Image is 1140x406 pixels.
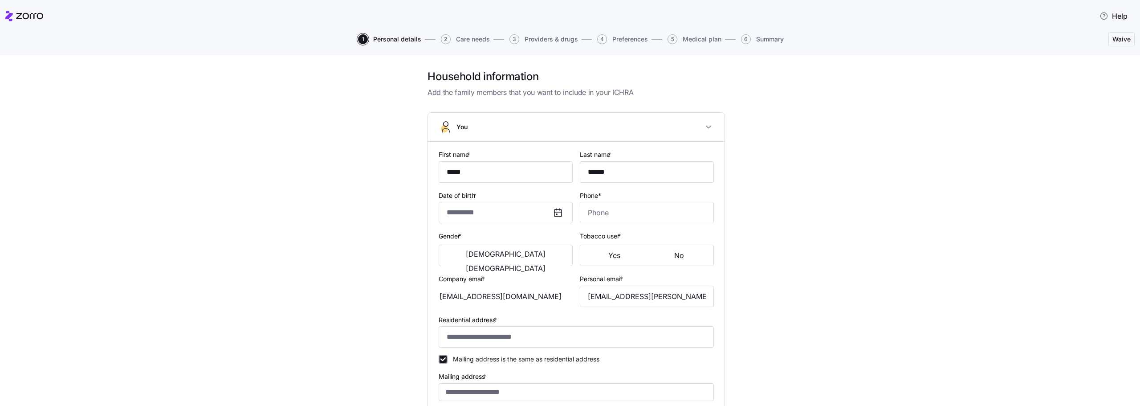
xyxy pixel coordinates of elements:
[580,191,601,201] label: Phone*
[358,34,421,44] button: 1Personal details
[580,286,714,307] input: Email
[439,372,488,381] label: Mailing address
[580,274,625,284] label: Personal email
[683,36,721,42] span: Medical plan
[1112,35,1131,44] span: Waive
[358,34,368,44] span: 1
[668,34,721,44] button: 5Medical plan
[741,34,784,44] button: 6Summary
[580,202,714,223] input: Phone
[441,34,451,44] span: 2
[428,113,725,142] button: You
[509,34,578,44] button: 3Providers & drugs
[456,36,490,42] span: Care needs
[466,250,546,258] span: [DEMOGRAPHIC_DATA]
[509,34,519,44] span: 3
[580,231,623,241] label: Tobacco user
[439,191,478,201] label: Date of birth
[439,150,472,160] label: First name
[741,34,751,44] span: 6
[1092,7,1135,25] button: Help
[448,355,599,364] label: Mailing address is the same as residential address
[668,34,677,44] span: 5
[597,34,607,44] span: 4
[674,252,684,259] span: No
[439,231,463,241] label: Gender
[466,265,546,272] span: [DEMOGRAPHIC_DATA]
[756,36,784,42] span: Summary
[525,36,578,42] span: Providers & drugs
[373,36,421,42] span: Personal details
[1108,32,1135,46] button: Waive
[597,34,648,44] button: 4Preferences
[439,274,487,284] label: Company email
[608,252,620,259] span: Yes
[580,150,613,160] label: Last name
[427,87,725,98] span: Add the family members that you want to include in your ICHRA
[441,34,490,44] button: 2Care needs
[427,70,725,83] h1: Household information
[1099,11,1128,21] span: Help
[456,123,468,131] span: You
[612,36,648,42] span: Preferences
[439,315,499,325] label: Residential address
[356,34,421,44] a: 1Personal details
